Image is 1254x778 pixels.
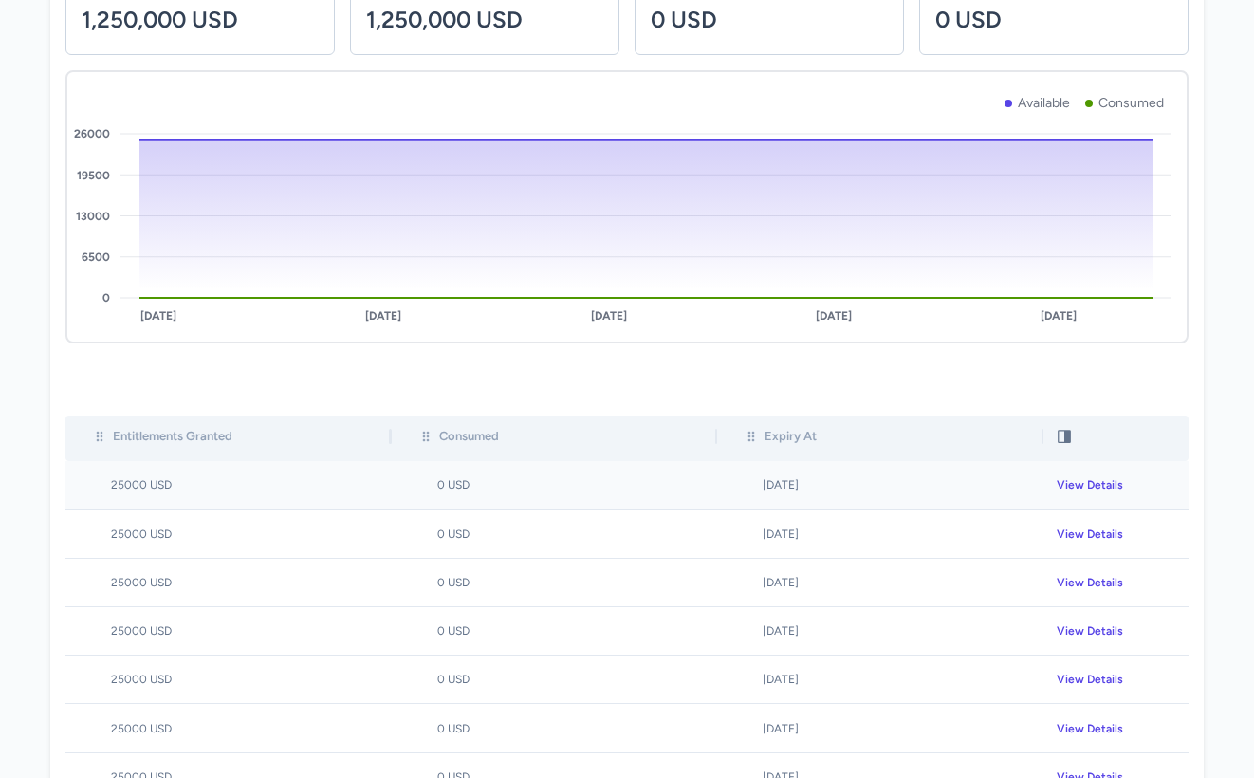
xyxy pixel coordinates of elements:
p: Available [1018,94,1070,113]
p: 0 USD [651,3,888,37]
tspan: [DATE] [816,309,852,323]
td: 25000 USD [65,509,392,558]
p: 0 USD [935,3,1172,37]
tspan: [DATE] [1041,309,1077,323]
tspan: 6500 [82,250,110,264]
td: 25000 USD [65,607,392,656]
div: View Details [1057,477,1188,492]
td: 0 USD [392,656,718,704]
td: [DATE] [717,558,1043,606]
td: [DATE] [717,461,1043,509]
td: 0 USD [392,509,718,558]
div: Entitlements Granted [92,427,232,446]
div: Consumed [418,427,499,446]
tspan: 26000 [74,127,110,140]
div: View Details [1057,672,1188,687]
p: 1,250,000 USD [82,3,319,37]
td: 25000 USD [65,704,392,752]
td: 0 USD [392,704,718,752]
td: 25000 USD [65,656,392,704]
div: View Details [1057,527,1188,542]
td: [DATE] [717,704,1043,752]
tspan: 13000 [76,210,110,223]
td: 25000 USD [65,461,392,509]
td: 0 USD [392,461,718,509]
td: 25000 USD [65,558,392,606]
td: [DATE] [717,509,1043,558]
div: View Details [1057,721,1188,736]
p: 1,250,000 USD [366,3,603,37]
tspan: 0 [102,291,110,305]
p: Consumed [1098,94,1164,113]
tspan: [DATE] [365,309,401,323]
div: View Details [1057,623,1188,639]
tspan: [DATE] [140,309,176,323]
td: 0 USD [392,607,718,656]
div: View Details [1057,575,1188,590]
tspan: [DATE] [591,309,627,323]
td: [DATE] [717,656,1043,704]
div: Expiry At [744,427,817,446]
tspan: 19500 [77,169,110,182]
td: 0 USD [392,558,718,606]
td: [DATE] [717,607,1043,656]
